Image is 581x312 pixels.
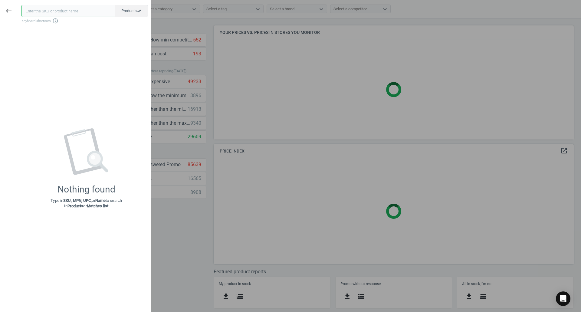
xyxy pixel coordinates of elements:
[21,5,115,17] input: Enter the SKU or product name
[63,198,92,203] strong: SKU, MPN, UPC,
[556,291,570,306] div: Open Intercom Messenger
[115,5,148,17] button: Productsswap_horiz
[95,198,106,203] strong: Name
[5,7,12,15] i: keyboard_backspace
[51,198,122,209] p: Type in or to search in or
[52,18,58,24] i: info_outline
[121,8,142,14] span: Products
[137,8,142,13] i: swap_horiz
[21,18,148,24] span: Keyboard shortcuts
[57,184,115,195] div: Nothing found
[87,204,108,208] strong: Matches list
[67,204,84,208] strong: Products
[2,4,16,18] button: keyboard_backspace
